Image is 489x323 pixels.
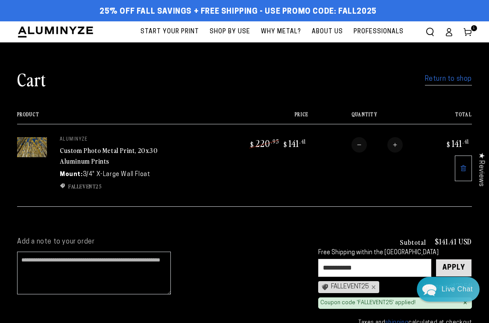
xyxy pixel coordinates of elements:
[83,170,150,179] dd: 3/4" X-Large Wall Float
[284,140,287,149] span: $
[473,25,475,31] span: 1
[320,300,416,307] div: Coupon code 'FALLEVENT25' applied!
[17,26,94,38] img: Aluminyze
[60,182,188,190] li: FALLEVENT25
[17,68,46,90] h1: Cart
[65,232,116,236] span: We run on
[12,40,169,47] div: We usually reply in a few hours.
[424,112,472,124] th: Total
[58,244,124,258] a: Send a Message
[463,138,469,145] sup: .41
[367,137,387,153] input: Quantity for Custom Photo Metal Print, 20x30 Aluminum Prints
[473,146,489,193] div: Click to open Judge.me floating reviews tab
[80,13,102,35] img: John
[60,145,158,166] a: Custom Photo Metal Print, 20x30 Aluminum Prints
[136,21,203,42] a: Start Your Print
[455,156,472,181] a: Remove 20"x30" Rectangle White Glossy Aluminyzed Photo
[442,277,473,302] div: Contact Us Directly
[318,281,379,293] div: FALLEVENT25
[445,137,469,149] bdi: 141
[98,13,120,35] img: Helga
[463,300,467,306] div: ×
[261,26,301,37] span: Why Metal?
[257,21,305,42] a: Why Metal?
[271,138,279,145] sup: .95
[354,26,404,37] span: Professionals
[141,26,199,37] span: Start Your Print
[220,112,308,124] th: Price
[435,238,472,245] p: $141.41 USD
[312,26,343,37] span: About Us
[60,137,188,142] p: aluminyze
[299,138,306,145] sup: .41
[384,282,472,292] div: You saved !
[309,112,424,124] th: Quantity
[17,112,220,124] th: Product
[249,137,279,149] bdi: 220
[307,21,347,42] a: About Us
[17,238,301,247] label: Add a note to your order
[210,26,250,37] span: Shop By Use
[60,170,83,179] dt: Mount:
[318,250,472,257] div: Free Shipping within the [GEOGRAPHIC_DATA]
[282,137,306,149] bdi: 141
[349,21,408,42] a: Professionals
[447,140,451,149] span: $
[250,140,254,149] span: $
[425,73,472,85] a: Return to shop
[400,238,426,245] h3: Subtotal
[442,259,465,276] div: Apply
[60,182,188,190] ul: Discount
[91,230,115,236] span: Re:amaze
[62,13,84,35] img: Marie J
[17,137,47,157] img: 20"x30" Rectangle White Glossy Aluminyzed Photo
[369,284,376,291] div: ×
[421,23,439,41] summary: Search our site
[417,277,480,302] div: Chat widget toggle
[205,21,255,42] a: Shop By Use
[100,7,377,17] span: 25% off FALL Savings + Free Shipping - Use Promo Code: FALL2025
